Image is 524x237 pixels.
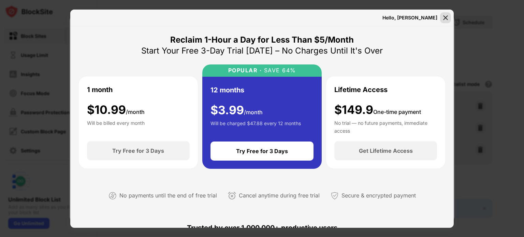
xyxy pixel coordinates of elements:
div: Reclaim 1-Hour a Day for Less Than $5/Month [170,34,354,45]
div: POPULAR · [228,67,262,74]
div: 12 months [210,85,244,95]
div: Hello, [PERSON_NAME] [382,15,437,20]
div: Secure & encrypted payment [341,191,416,201]
div: Try Free for 3 Days [236,148,288,154]
div: $ 10.99 [87,103,145,117]
div: No trial — no future payments, immediate access [334,119,437,133]
div: SAVE 64% [262,67,296,74]
span: One-time payment [373,108,421,115]
div: No payments until the end of free trial [119,191,217,201]
div: Will be charged $47.88 every 12 months [210,120,301,133]
img: not-paying [108,192,117,200]
div: $149.9 [334,103,421,117]
div: Will be billed every month [87,119,145,133]
div: Lifetime Access [334,85,388,95]
img: cancel-anytime [228,192,236,200]
div: $ 3.99 [210,103,263,117]
div: Get Lifetime Access [359,147,413,154]
span: /month [126,108,145,115]
img: secured-payment [331,192,339,200]
div: Start Your Free 3-Day Trial [DATE] – No Charges Until It's Over [141,45,383,56]
span: /month [244,109,263,116]
div: 1 month [87,85,113,95]
div: Cancel anytime during free trial [239,191,320,201]
div: Try Free for 3 Days [112,147,164,154]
